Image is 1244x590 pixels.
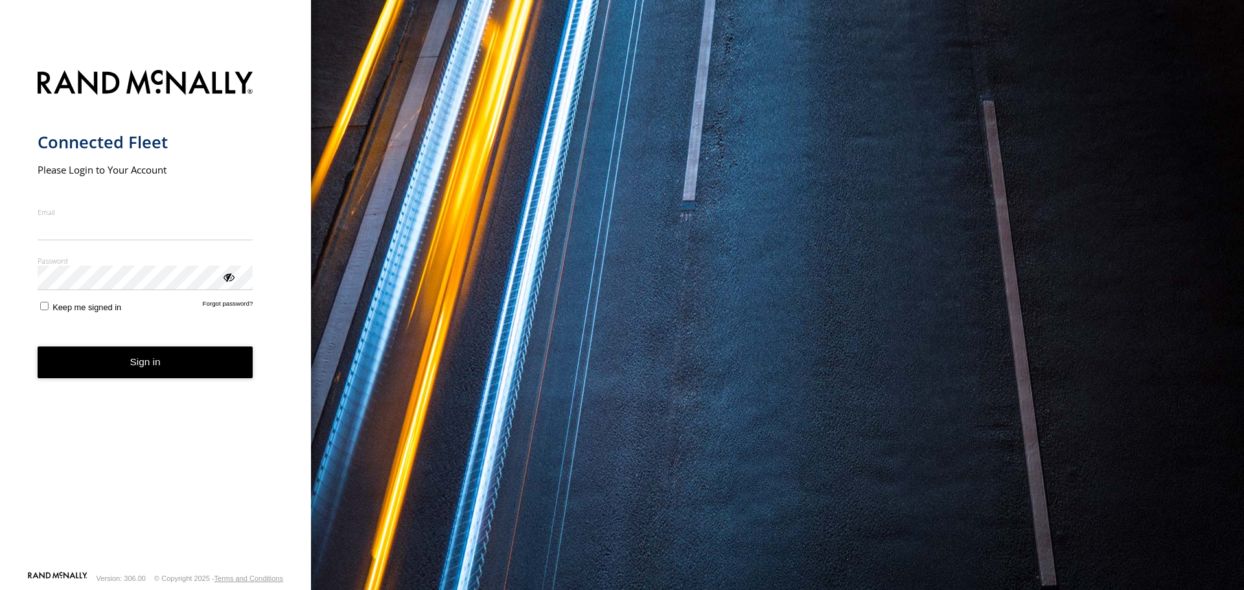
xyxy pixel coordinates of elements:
form: main [38,62,274,571]
div: Version: 306.00 [97,574,146,582]
h1: Connected Fleet [38,131,253,153]
span: Keep me signed in [52,302,121,312]
div: ViewPassword [222,270,235,283]
label: Password [38,256,253,266]
a: Terms and Conditions [214,574,283,582]
h2: Please Login to Your Account [38,163,253,176]
label: Email [38,207,253,217]
a: Visit our Website [28,572,87,585]
input: Keep me signed in [40,302,49,310]
a: Forgot password? [203,300,253,312]
img: Rand McNally [38,67,253,100]
div: © Copyright 2025 - [154,574,283,582]
button: Sign in [38,346,253,378]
